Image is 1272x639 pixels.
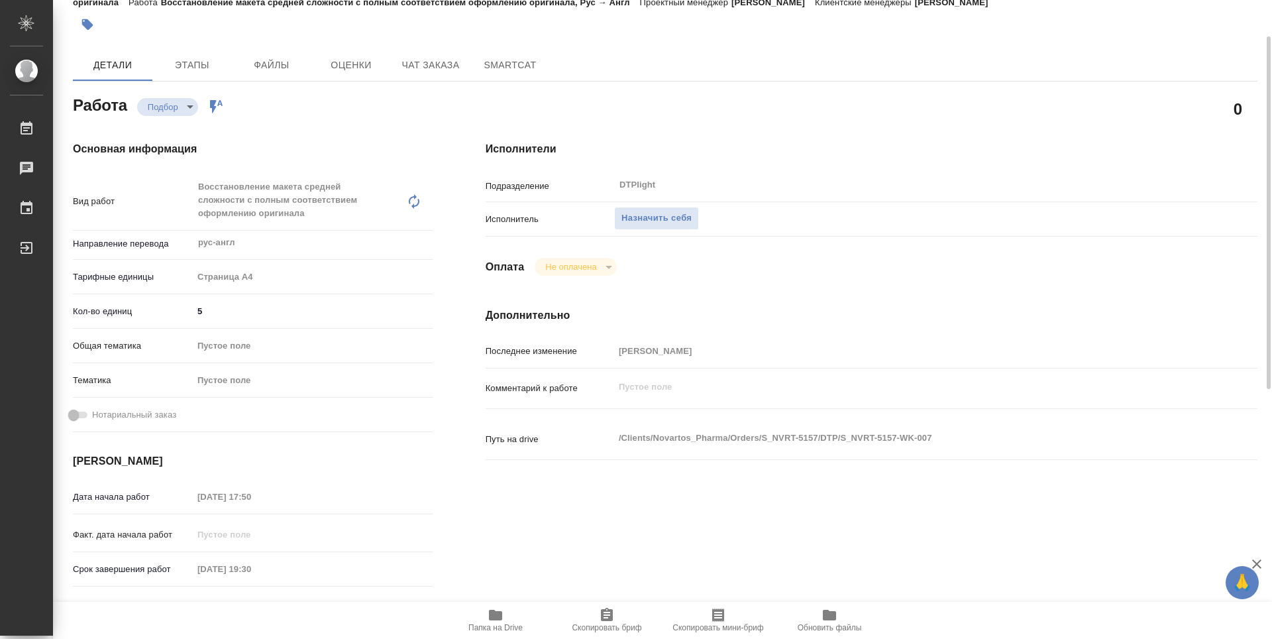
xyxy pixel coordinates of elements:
[662,602,774,639] button: Скопировать мини-бриф
[319,57,383,74] span: Оценки
[572,623,641,632] span: Скопировать бриф
[1231,569,1253,597] span: 🙏
[486,382,614,395] p: Комментарий к работе
[197,374,417,387] div: Пустое поле
[73,453,433,469] h4: [PERSON_NAME]
[193,302,433,321] input: ✎ Введи что-нибудь
[73,237,193,251] p: Направление перевода
[193,335,433,357] div: Пустое поле
[399,57,462,74] span: Чат заказа
[73,339,193,353] p: Общая тематика
[614,427,1193,449] textarea: /Clients/Novartos_Pharma/Orders/S_NVRT-5157/DTP/S_NVRT-5157-WK-007
[486,259,525,275] h4: Оплата
[193,559,309,579] input: Пустое поле
[81,57,144,74] span: Детали
[92,408,176,422] span: Нотариальный заказ
[798,623,862,632] span: Обновить файлы
[486,141,1257,157] h4: Исполнители
[1234,97,1242,120] h2: 0
[73,528,193,542] p: Факт. дата начала работ
[614,341,1193,361] input: Пустое поле
[614,207,699,230] button: Назначить себя
[73,10,102,39] button: Добавить тэг
[486,180,614,193] p: Подразделение
[197,339,417,353] div: Пустое поле
[193,266,433,288] div: Страница А4
[73,491,193,504] p: Дата начала работ
[672,623,763,632] span: Скопировать мини-бриф
[1226,566,1259,599] button: 🙏
[486,345,614,358] p: Последнее изменение
[144,101,182,113] button: Подбор
[193,487,309,506] input: Пустое поле
[73,92,127,116] h2: Работа
[193,369,433,392] div: Пустое поле
[73,195,193,208] p: Вид работ
[774,602,885,639] button: Обновить файлы
[240,57,303,74] span: Файлы
[73,374,193,387] p: Тематика
[160,57,224,74] span: Этапы
[486,433,614,446] p: Путь на drive
[486,308,1257,323] h4: Дополнительно
[73,563,193,576] p: Срок завершения работ
[73,305,193,318] p: Кол-во единиц
[468,623,523,632] span: Папка на Drive
[551,602,662,639] button: Скопировать бриф
[137,98,198,116] div: Подбор
[486,213,614,226] p: Исполнитель
[621,211,692,226] span: Назначить себя
[535,258,616,276] div: Подбор
[440,602,551,639] button: Папка на Drive
[541,261,600,272] button: Не оплачена
[73,270,193,284] p: Тарифные единицы
[193,525,309,544] input: Пустое поле
[73,141,433,157] h4: Основная информация
[478,57,542,74] span: SmartCat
